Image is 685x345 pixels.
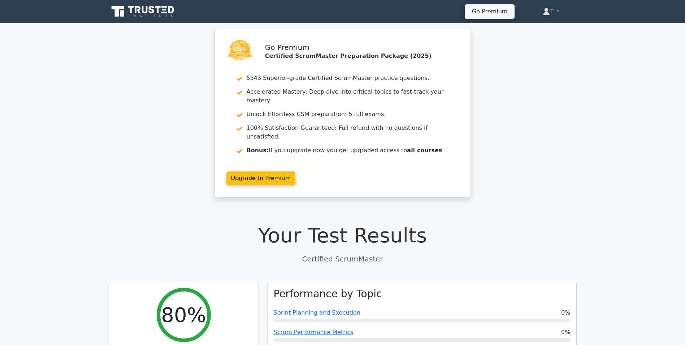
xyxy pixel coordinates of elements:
a: Go Premium [468,7,512,16]
h2: 80% [161,303,206,327]
a: Upgrade to Premium [226,171,296,185]
span: 0% [561,308,570,317]
h3: Performance by Topic [274,288,382,300]
a: T. [525,4,576,19]
h1: Your Test Results [109,223,577,247]
span: 0% [561,328,570,337]
p: Certified ScrumMaster [109,254,577,264]
a: Sprint Planning and Execution [274,309,361,316]
a: Scrum Performance Metrics [274,329,354,336]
